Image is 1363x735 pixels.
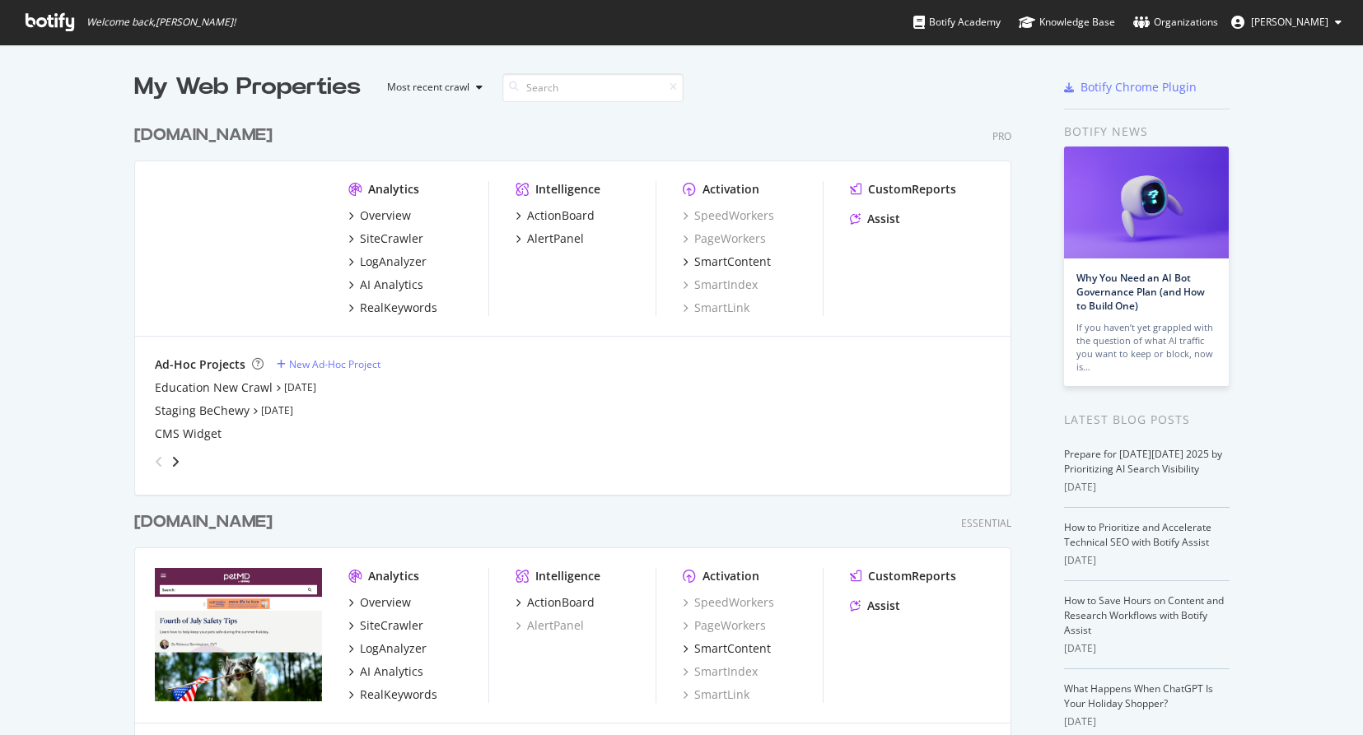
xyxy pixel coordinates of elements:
div: New Ad-Hoc Project [289,357,380,371]
div: Assist [867,598,900,614]
a: LogAnalyzer [348,640,427,657]
div: LogAnalyzer [360,254,427,270]
div: Botify Academy [913,14,1001,30]
a: SmartContent [683,640,771,657]
a: CMS Widget [155,426,222,442]
a: SpeedWorkers [683,594,774,611]
a: AlertPanel [516,617,584,634]
div: [DATE] [1064,553,1230,568]
a: How to Save Hours on Content and Research Workflows with Botify Assist [1064,593,1224,637]
div: angle-left [148,449,170,475]
a: ActionBoard [516,594,595,611]
div: [DATE] [1064,714,1230,729]
a: CustomReports [850,568,956,584]
div: Analytics [368,568,419,584]
a: [DOMAIN_NAME] [134,510,279,534]
span: Welcome back, [PERSON_NAME] ! [86,16,236,29]
button: Most recent crawl [374,74,489,100]
a: SmartLink [683,300,749,316]
div: Knowledge Base [1019,14,1115,30]
a: SiteCrawler [348,230,423,247]
a: SpeedWorkers [683,207,774,224]
div: Activation [703,181,759,198]
div: My Web Properties [134,71,361,104]
a: CustomReports [850,181,956,198]
div: AlertPanel [527,230,584,247]
a: AlertPanel [516,230,584,247]
a: Assist [850,598,900,614]
div: SiteCrawler [360,230,423,247]
div: Pro [992,129,1011,143]
div: Overview [360,594,411,611]
a: PageWorkers [683,230,766,247]
a: ActionBoard [516,207,595,224]
div: ActionBoard [527,207,595,224]
div: SmartContent [694,254,771,270]
a: SmartIndex [683,663,758,680]
a: Overview [348,207,411,224]
a: Education New Crawl [155,379,273,396]
div: [DOMAIN_NAME] [134,123,273,147]
div: Essential [961,516,1011,530]
a: New Ad-Hoc Project [277,357,380,371]
div: angle-right [170,454,181,470]
div: Latest Blog Posts [1064,411,1230,429]
div: Intelligence [535,568,600,584]
img: Why You Need an AI Bot Governance Plan (and How to Build One) [1064,147,1229,258]
div: Organizations [1133,14,1218,30]
div: CustomReports [868,181,956,198]
div: RealKeywords [360,686,437,703]
div: AI Analytics [360,663,423,680]
a: Prepare for [DATE][DATE] 2025 by Prioritizing AI Search Visibility [1064,447,1222,476]
div: [DATE] [1064,480,1230,495]
div: Activation [703,568,759,584]
div: RealKeywords [360,300,437,316]
div: Analytics [368,181,419,198]
a: [DATE] [284,380,316,394]
div: Botify Chrome Plugin [1081,79,1197,95]
div: AI Analytics [360,277,423,293]
a: What Happens When ChatGPT Is Your Holiday Shopper? [1064,682,1213,710]
div: [DATE] [1064,641,1230,656]
a: Assist [850,211,900,227]
a: LogAnalyzer [348,254,427,270]
div: Botify news [1064,123,1230,141]
a: AI Analytics [348,277,423,293]
a: How to Prioritize and Accelerate Technical SEO with Botify Assist [1064,520,1211,549]
div: CustomReports [868,568,956,584]
a: AI Analytics [348,663,423,680]
div: Ad-Hoc Projects [155,356,245,373]
div: Overview [360,207,411,224]
a: [DATE] [261,403,293,417]
div: ActionBoard [527,594,595,611]
img: www.petmd.com [155,568,322,701]
div: Most recent crawl [387,82,469,92]
a: SmartLink [683,686,749,703]
input: Search [502,73,684,102]
a: SmartContent [683,254,771,270]
div: Staging BeChewy [155,402,250,419]
div: If you haven’t yet grappled with the question of what AI traffic you want to keep or block, now is… [1076,321,1216,374]
div: Intelligence [535,181,600,198]
a: [DOMAIN_NAME] [134,123,279,147]
a: RealKeywords [348,686,437,703]
a: SiteCrawler [348,617,423,634]
a: RealKeywords [348,300,437,316]
a: PageWorkers [683,617,766,634]
a: Botify Chrome Plugin [1064,79,1197,95]
div: SmartContent [694,640,771,657]
div: [DOMAIN_NAME] [134,510,273,534]
a: SmartIndex [683,277,758,293]
a: Why You Need an AI Bot Governance Plan (and How to Build One) [1076,271,1205,313]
